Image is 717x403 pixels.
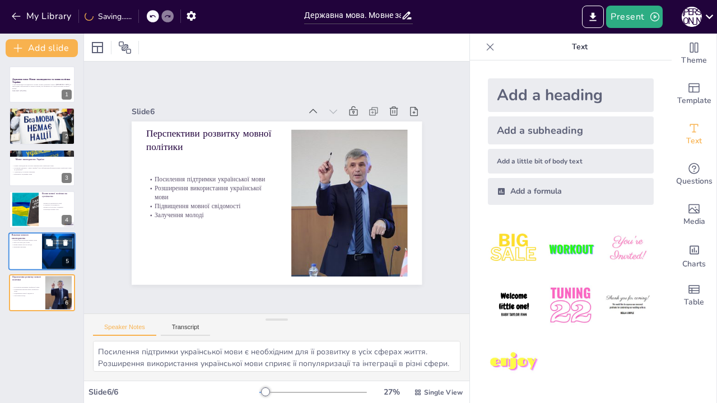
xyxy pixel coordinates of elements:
p: Вплив на культурну спадщину [42,207,72,209]
p: Адаптація до сучасних викликів [12,171,72,173]
button: Duplicate Slide [43,236,56,249]
p: Розширення використання української мови [146,184,277,201]
button: My Library [8,7,76,25]
strong: Державна мова: Мовне законодавство та мовна політика України [12,78,70,84]
p: Розширення використання української мови [12,288,42,292]
p: Інтеграція мовних груп [42,208,72,210]
p: Підвищення мовної свідомості [146,201,277,210]
p: Посилення підтримки української мови [146,175,277,184]
div: 1 [9,66,75,103]
p: Text [499,34,660,60]
p: Вплив на ідентичність нації [42,202,72,204]
div: Get real-time input from your audience [672,154,716,195]
div: Add ready made slides [672,74,716,114]
div: 2 [9,107,75,144]
input: Insert title [304,7,401,24]
div: 27 % [378,387,405,397]
span: Template [677,95,711,107]
div: Change the overall theme [672,34,716,74]
button: Transcript [161,324,211,336]
img: 4.jpeg [488,279,540,331]
div: Add a little bit of body text [488,149,654,174]
div: Layout [89,39,106,57]
div: Add a heading [488,78,654,112]
textarea: Посилення підтримки української мови є необхідним для її розвитку в усіх сферах життя. Розширення... [93,341,460,372]
p: Недостатня реалізація мовних норм [12,239,39,241]
div: 4 [62,215,72,225]
p: Залучення молоді [146,210,277,219]
span: Table [684,296,704,308]
div: Saving...... [85,11,132,22]
div: Add a table [672,275,716,316]
span: Media [683,215,705,228]
div: Add images, graphics, shapes or video [672,195,716,235]
p: Generated with [URL] [12,90,72,92]
img: 1.jpeg [488,223,540,275]
span: Charts [682,258,706,270]
div: Add charts and graphs [672,235,716,275]
div: Slide 6 / 6 [89,387,259,397]
span: Theme [681,54,707,67]
button: Export to PowerPoint [582,6,604,28]
div: 5 [8,232,76,270]
p: Мовне законодавство регулює використання української мови [12,165,72,167]
button: Delete Slide [59,236,72,249]
div: 6 [9,274,75,311]
p: Підвищення мовної свідомості [12,292,42,294]
p: Посилення підтримки української мови [12,286,42,288]
img: 2.jpeg [544,223,597,275]
button: Add slide [6,39,78,57]
p: Вплив мовної політики на суспільство [42,192,72,198]
button: К [PERSON_NAME] [682,6,702,28]
div: К [PERSON_NAME] [682,7,702,27]
p: Перспективи розвитку мовної політики [146,126,277,153]
div: 6 [62,298,72,308]
p: Залучення молоді [12,294,42,297]
p: Виклики мовного законодавства [12,233,39,240]
div: 1 [62,90,72,100]
div: 4 [9,191,75,228]
span: Questions [676,175,713,188]
span: Position [118,41,132,54]
span: Text [686,135,702,147]
button: Present [606,6,662,28]
p: Перспективи розвитку мовної політики [12,275,42,282]
div: Add a formula [488,178,654,205]
div: 3 [62,173,72,183]
p: У цій презентації розглядаються основні аспекти державної мови в [GEOGRAPHIC_DATA], її законодавч... [12,83,72,90]
p: Визнання викликів [12,246,39,248]
img: 7.jpeg [488,336,540,388]
div: Add a subheading [488,116,654,144]
p: Брак ресурсів для освіти [12,241,39,243]
p: Мовне законодавство України [16,158,75,161]
img: 3.jpeg [602,223,654,275]
div: 3 [9,149,75,186]
div: Slide 6 [132,106,301,117]
img: 5.jpeg [544,279,597,331]
img: 6.jpeg [602,279,654,331]
p: Вплив інших мов на молодь [12,243,39,246]
span: Single View [424,388,463,397]
div: Add text boxes [672,114,716,154]
p: Соціальна згуртованість [42,204,72,207]
button: Speaker Notes [93,324,156,336]
p: Основний документ - Закон України "Про забезпечення функціонування української мови як державної" [12,167,72,171]
div: 2 [62,132,72,142]
div: 5 [62,256,72,266]
p: Важливість підтримки мови [12,173,72,175]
